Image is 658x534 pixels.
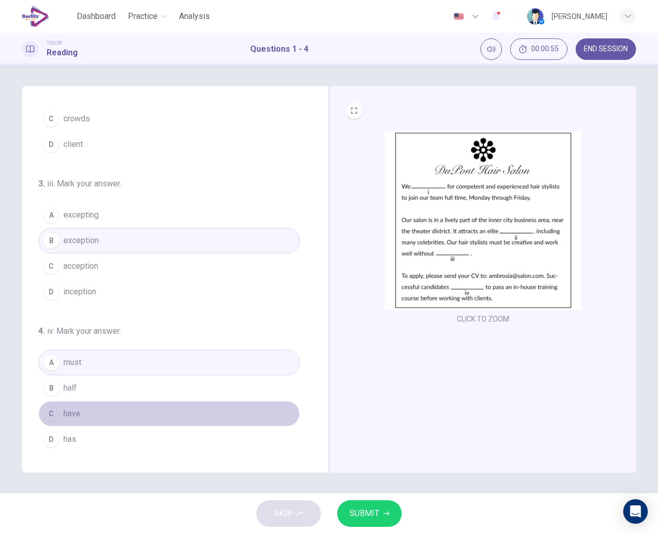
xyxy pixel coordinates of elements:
button: 00:00:55 [510,38,567,60]
button: Amust [38,350,300,375]
div: C [43,405,59,422]
span: inception [63,286,96,298]
button: Bexception [38,228,300,253]
a: EduSynch logo [22,6,73,27]
div: D [43,431,59,447]
div: C [43,258,59,274]
button: Dinception [38,279,300,305]
button: SUBMIT [337,500,402,527]
span: Analysis [179,10,210,23]
img: undefined [385,131,581,310]
img: en [452,13,465,20]
h1: Questions 1 - 4 [250,43,309,55]
div: [PERSON_NAME] [552,10,607,23]
h1: Reading [47,47,78,59]
div: B [43,232,59,249]
div: A [43,354,59,371]
span: must [63,356,81,369]
button: Dhas [38,426,300,452]
span: half [63,382,77,394]
span: exception [63,234,99,247]
div: Open Intercom Messenger [623,499,648,524]
button: Analysis [175,7,214,26]
div: C [43,111,59,127]
div: D [43,284,59,300]
span: crowds [63,113,90,125]
span: Practice [128,10,158,23]
span: iii. Mark your answer. [47,179,121,188]
button: END SESSION [576,38,636,60]
button: Practice [124,7,171,26]
div: A [43,207,59,223]
span: 00:00:55 [531,45,559,53]
button: Aexcepting [38,202,300,228]
div: Mute [480,38,502,60]
span: client [63,138,83,151]
button: EXPAND [346,102,362,119]
span: excepting [63,209,99,221]
button: Dashboard [73,7,120,26]
button: Cacception [38,253,300,279]
span: 4 . [38,326,45,336]
span: iv. Mark your answer. [47,326,121,336]
div: B [43,380,59,396]
span: TOEIC® [47,39,62,47]
button: CLICK TO ZOOM [453,312,513,326]
button: Chave [38,401,300,426]
span: have [63,408,80,420]
button: Ccrowds [38,106,300,132]
span: Dashboard [77,10,116,23]
img: EduSynch logo [22,6,49,27]
span: has [63,433,76,445]
div: D [43,136,59,153]
span: acception [63,260,98,272]
img: Profile picture [527,8,543,25]
span: SUBMIT [349,506,379,521]
span: END SESSION [584,45,628,53]
div: Hide [510,38,567,60]
button: Bhalf [38,375,300,401]
button: Dclient [38,132,300,157]
span: 3 . [38,179,45,188]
